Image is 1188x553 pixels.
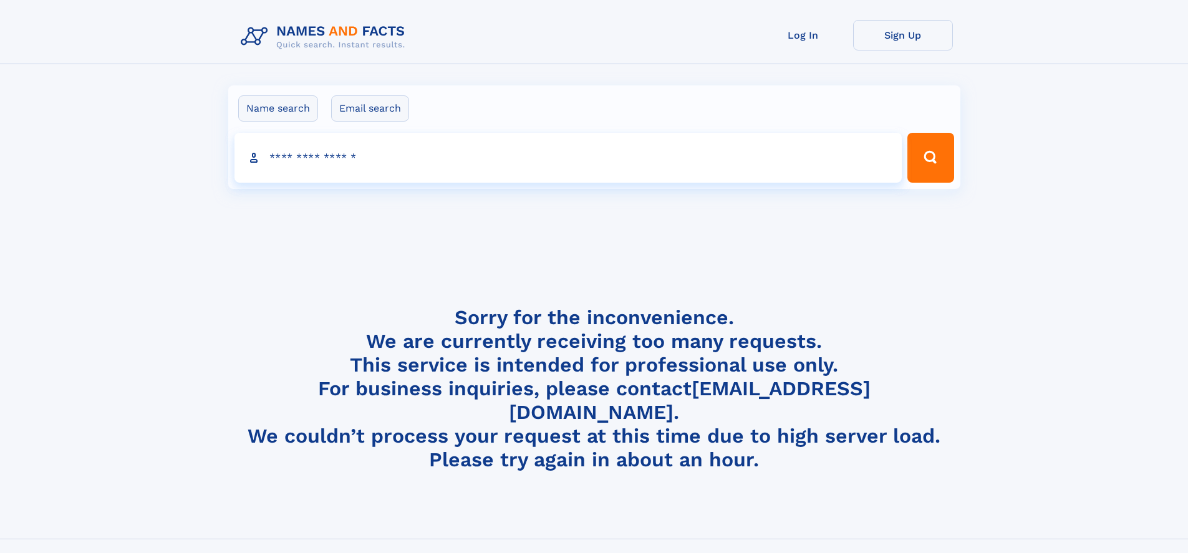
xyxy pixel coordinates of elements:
[331,95,409,122] label: Email search
[236,20,415,54] img: Logo Names and Facts
[234,133,902,183] input: search input
[753,20,853,50] a: Log In
[509,377,871,424] a: [EMAIL_ADDRESS][DOMAIN_NAME]
[907,133,954,183] button: Search Button
[238,95,318,122] label: Name search
[236,305,953,472] h4: Sorry for the inconvenience. We are currently receiving too many requests. This service is intend...
[853,20,953,50] a: Sign Up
